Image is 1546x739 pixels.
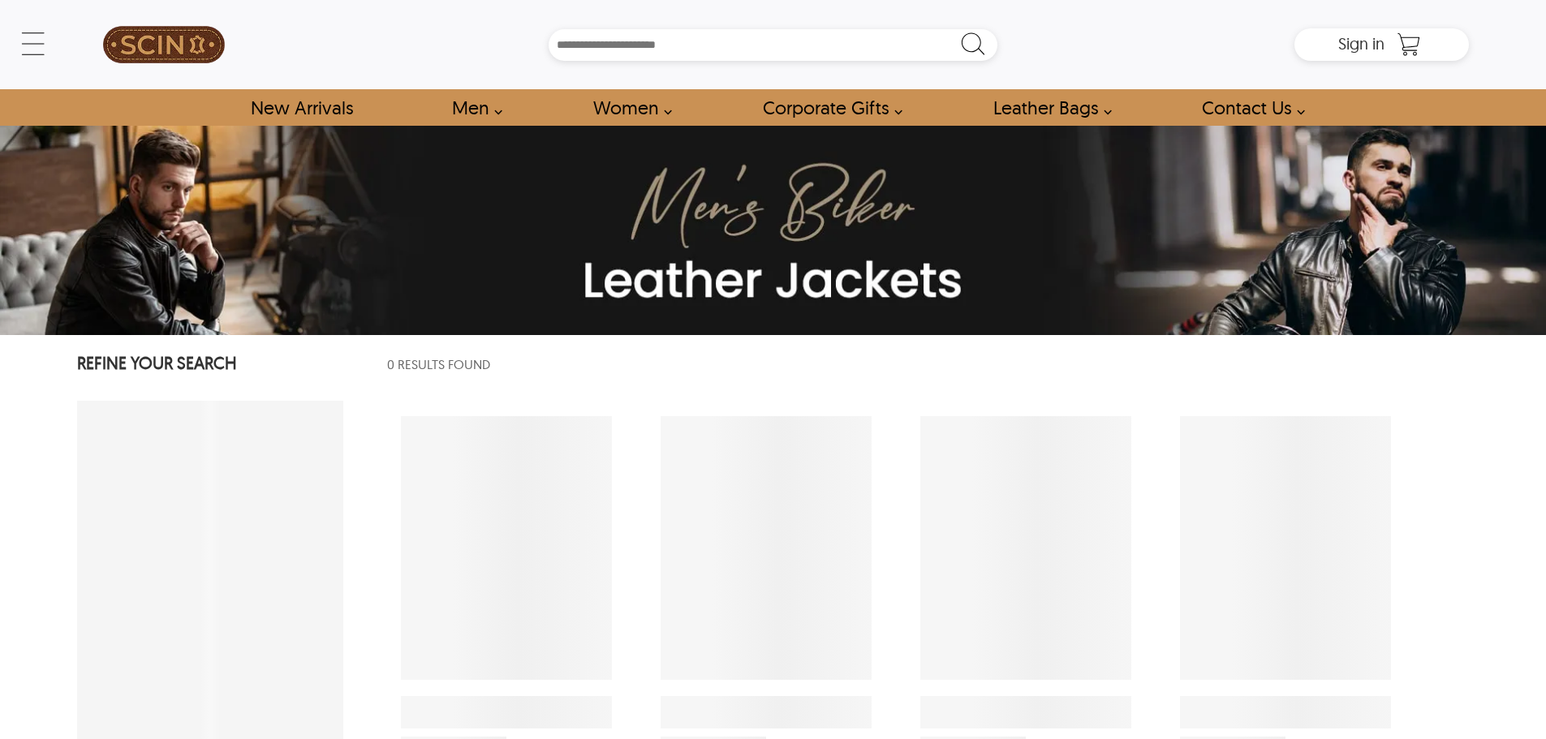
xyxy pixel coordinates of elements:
a: Sign in [1338,39,1385,52]
a: Shop Leather Bags [975,89,1121,126]
span: 0 Results Found [387,354,490,375]
img: SCIN [103,8,225,81]
a: Shop Leather Corporate Gifts [744,89,911,126]
a: Shopping Cart [1393,32,1425,57]
a: Shop Women Leather Jackets [575,89,681,126]
div: 0 Results Found [377,348,1469,380]
span: Sign in [1338,33,1385,54]
a: Shop New Arrivals [232,89,371,126]
p: REFINE YOUR SEARCH [77,351,343,378]
a: contact-us [1183,89,1314,126]
a: shop men's leather jackets [433,89,511,126]
a: SCIN [77,8,251,81]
